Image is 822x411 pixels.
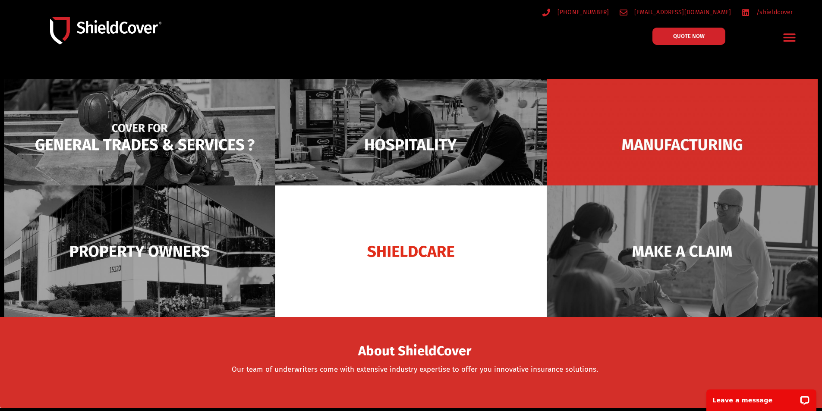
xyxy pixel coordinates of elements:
span: [EMAIL_ADDRESS][DOMAIN_NAME] [632,7,731,18]
img: Shield-Cover-Underwriting-Australia-logo-full [50,17,161,44]
span: /shieldcover [754,7,793,18]
a: [EMAIL_ADDRESS][DOMAIN_NAME] [620,7,731,18]
span: About ShieldCover [358,346,471,357]
a: Our team of underwriters come with extensive industry expertise to offer you innovative insurance... [232,365,598,374]
span: [PHONE_NUMBER] [555,7,609,18]
a: QUOTE NOW [652,28,725,45]
a: About ShieldCover [358,348,471,357]
div: Menu Toggle [780,27,800,47]
span: QUOTE NOW [673,33,705,39]
a: [PHONE_NUMBER] [542,7,609,18]
iframe: LiveChat chat widget [701,384,822,411]
a: /shieldcover [742,7,793,18]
